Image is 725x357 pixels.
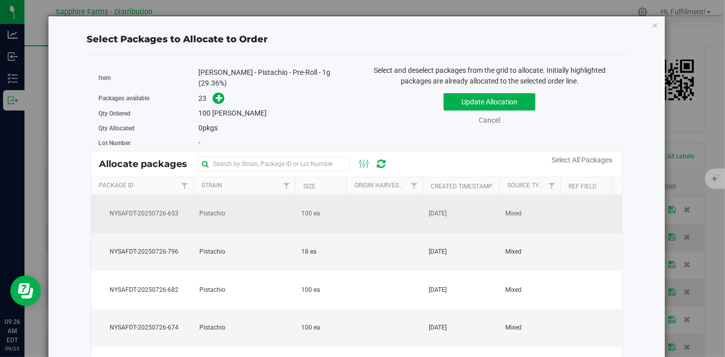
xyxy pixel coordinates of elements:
[505,323,522,333] span: Mixed
[505,285,522,295] span: Mixed
[199,285,225,295] span: Pistachio
[97,209,187,218] span: NYSAFDT-20250726-653
[568,183,597,190] a: Ref Field
[507,182,547,189] a: Source Type
[97,247,187,257] span: NYSAFDT-20250726-796
[198,67,349,89] div: [PERSON_NAME] - Pistachio - Pre-Roll - 1g (29.36%)
[198,124,202,132] span: 0
[301,323,320,333] span: 100 ea
[198,124,218,132] span: pkgs
[429,285,447,295] span: [DATE]
[278,177,295,195] a: Filter
[10,276,41,306] iframe: Resource center
[98,94,199,103] label: Packages available
[406,177,423,195] a: Filter
[97,323,187,333] span: NYSAFDT-20250726-674
[429,209,447,218] span: [DATE]
[199,209,225,218] span: Pistachio
[198,109,211,117] span: 100
[301,209,320,218] span: 100 ea
[99,158,197,170] span: Allocate packages
[505,209,522,218] span: Mixed
[98,109,199,118] label: Qty Ordered
[98,73,199,83] label: Item
[301,247,317,257] span: 18 ea
[301,285,320,295] span: 100 ea
[199,247,225,257] span: Pistachio
[552,156,612,164] a: Select All Packages
[98,124,199,133] label: Qty Allocated
[197,156,350,172] input: Search by Strain, Package ID or Lot Number
[199,323,225,333] span: Pistachio
[87,33,626,46] div: Select Packages to Allocate to Order
[374,66,606,85] span: Select and deselect packages from the grid to allocate. Initially highlighted packages are alread...
[479,116,500,124] a: Cancel
[98,139,199,148] label: Lot Number
[543,177,560,195] a: Filter
[176,177,193,195] a: Filter
[201,182,222,189] a: Strain
[429,247,447,257] span: [DATE]
[198,139,200,147] span: -
[354,182,406,189] a: Origin Harvests
[429,323,447,333] span: [DATE]
[431,183,493,190] a: Created Timestamp
[198,94,206,102] span: 23
[97,285,187,295] span: NYSAFDT-20250726-682
[444,93,535,111] button: Update Allocation
[303,183,316,190] a: Size
[212,109,267,117] span: [PERSON_NAME]
[505,247,522,257] span: Mixed
[99,182,134,189] a: Package Id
